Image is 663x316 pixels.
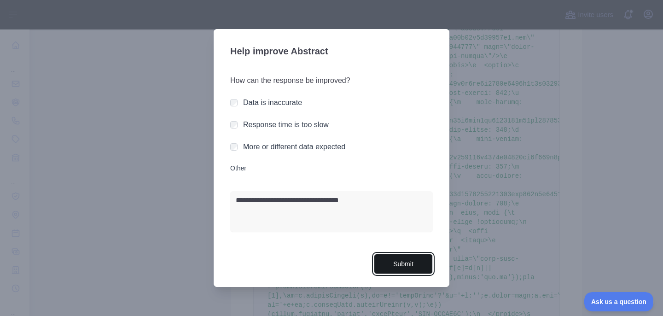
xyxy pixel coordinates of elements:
h3: How can the response be improved? [230,75,433,86]
iframe: Toggle Customer Support [584,292,654,311]
label: More or different data expected [243,143,345,151]
label: Response time is too slow [243,121,329,129]
label: Other [230,164,433,173]
h3: Help improve Abstract [230,40,433,64]
label: Data is inaccurate [243,99,302,106]
button: Submit [374,254,433,275]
